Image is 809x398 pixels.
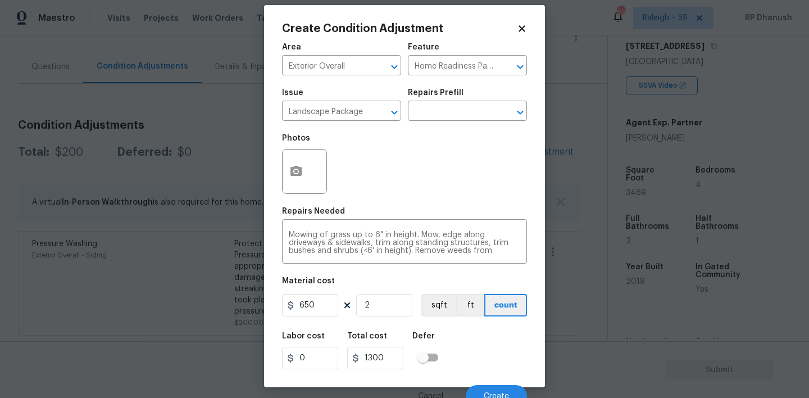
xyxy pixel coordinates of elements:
[282,89,303,97] h5: Issue
[282,23,517,34] h2: Create Condition Adjustment
[421,294,456,316] button: sqft
[412,332,435,340] h5: Defer
[408,89,463,97] h5: Repairs Prefill
[484,294,527,316] button: count
[282,43,301,51] h5: Area
[512,105,528,120] button: Open
[282,207,345,215] h5: Repairs Needed
[387,105,402,120] button: Open
[282,134,310,142] h5: Photos
[456,294,484,316] button: ft
[387,59,402,75] button: Open
[282,332,325,340] h5: Labor cost
[347,332,387,340] h5: Total cost
[289,231,520,255] textarea: Mowing of grass up to 6" in height. Mow, edge along driveways & sidewalks, trim along standing st...
[512,59,528,75] button: Open
[408,43,439,51] h5: Feature
[282,277,335,285] h5: Material cost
